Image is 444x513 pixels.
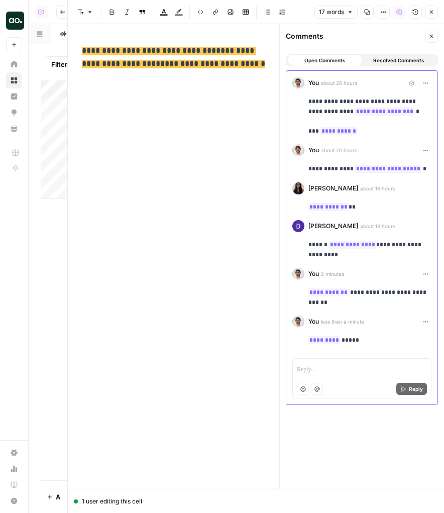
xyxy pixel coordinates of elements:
div: You [308,144,431,156]
button: 17 words [314,6,358,19]
span: 17 words [319,8,344,17]
img: 2sv5sb2nc5y0275bc3hbsgjwhrga [292,144,304,156]
button: Add Row [41,489,66,505]
button: Help + Support [6,493,22,509]
div: You [308,77,431,89]
span: 2 minutes [321,270,344,278]
div: [PERSON_NAME] [308,220,431,232]
span: about 20 hours [321,146,357,154]
a: Blank [51,24,107,44]
img: 2sv5sb2nc5y0275bc3hbsgjwhrga [292,77,304,89]
a: Your Data [6,121,22,137]
button: Reply [396,383,427,395]
div: 1 user editing this cell [74,497,438,506]
a: Opportunities [6,105,22,121]
span: about 20 hours [321,79,357,87]
span: about 18 hours [360,222,395,230]
img: rox323kbkgutb4wcij4krxobkpon [292,182,304,194]
a: Home [6,56,22,72]
img: 6clbhjv5t98vtpq4yyt91utag0vy [292,220,304,232]
button: Filter [45,56,83,72]
img: AirOps Builders Logo [6,12,24,30]
div: You [308,268,431,280]
span: Filter [51,59,67,69]
a: Learning Hub [6,477,22,493]
div: [PERSON_NAME] [308,182,431,194]
span: Reply [409,385,423,393]
img: 2sv5sb2nc5y0275bc3hbsgjwhrga [292,316,304,328]
span: Open Comments [304,56,346,64]
span: Add Row [56,492,60,502]
a: Usage [6,461,22,477]
img: 2sv5sb2nc5y0275bc3hbsgjwhrga [292,268,304,280]
span: about 18 hours [360,184,395,192]
span: Resolved Comments [373,56,424,64]
button: Workspace: AirOps Builders [6,8,22,33]
a: Insights [6,88,22,105]
a: Browse [6,72,22,88]
span: less than a minute [321,318,364,326]
a: Settings [6,445,22,461]
div: Comments [286,31,422,41]
div: You [308,316,431,328]
button: Resolved Comments [362,54,436,66]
